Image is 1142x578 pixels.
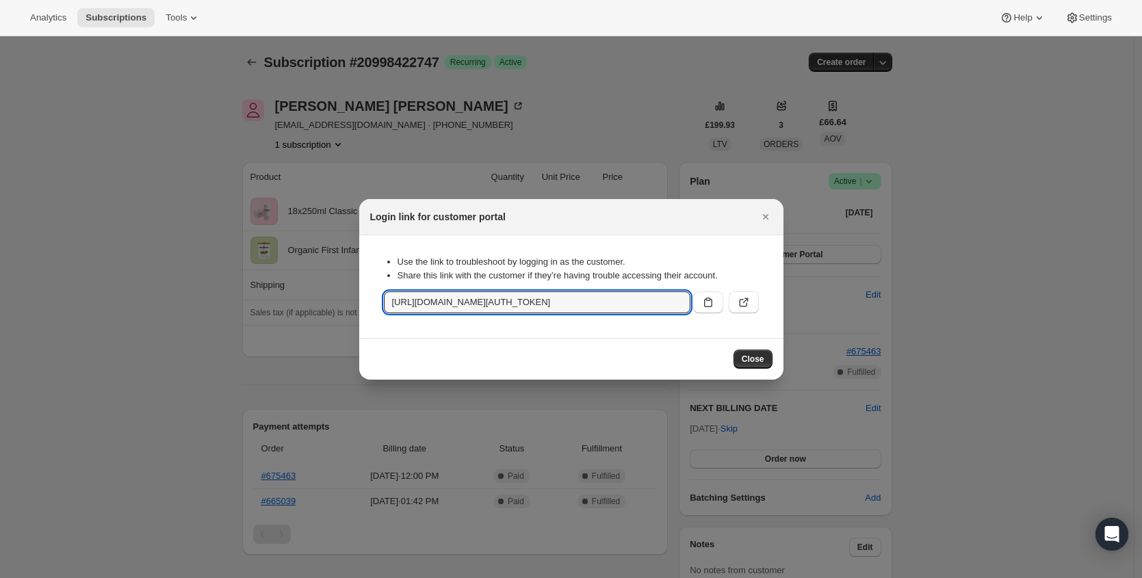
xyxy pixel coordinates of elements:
[742,354,764,365] span: Close
[30,12,66,23] span: Analytics
[734,350,773,369] button: Close
[398,269,759,283] li: Share this link with the customer if they’re having trouble accessing their account.
[86,12,146,23] span: Subscriptions
[157,8,209,27] button: Tools
[22,8,75,27] button: Analytics
[166,12,187,23] span: Tools
[1013,12,1032,23] span: Help
[991,8,1054,27] button: Help
[77,8,155,27] button: Subscriptions
[756,207,775,226] button: Close
[1079,12,1112,23] span: Settings
[370,210,506,224] h2: Login link for customer portal
[1095,518,1128,551] div: Open Intercom Messenger
[1057,8,1120,27] button: Settings
[398,255,759,269] li: Use the link to troubleshoot by logging in as the customer.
